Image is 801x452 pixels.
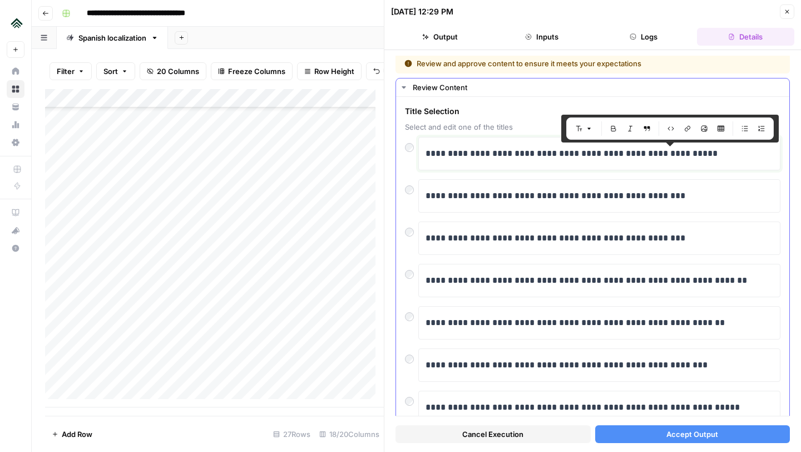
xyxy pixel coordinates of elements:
[57,66,75,77] span: Filter
[18,18,27,27] img: logo_orange.svg
[7,204,24,222] a: AirOps Academy
[395,425,591,443] button: Cancel Execution
[157,66,199,77] span: 20 Columns
[78,32,146,43] div: Spanish localization
[391,6,453,17] div: [DATE] 12:29 PM
[7,13,27,33] img: Uplisting Logo
[228,66,285,77] span: Freeze Columns
[413,82,783,93] div: Review Content
[269,425,315,443] div: 27 Rows
[595,28,693,46] button: Logs
[405,121,780,132] span: Select and edit one of the titles
[96,62,135,80] button: Sort
[697,28,794,46] button: Details
[7,80,24,98] a: Browse
[211,62,293,80] button: Freeze Columns
[366,62,409,80] button: Undo
[7,116,24,134] a: Usage
[103,66,118,77] span: Sort
[595,425,790,443] button: Accept Output
[314,66,354,77] span: Row Height
[29,29,125,38] div: Dominio: [DOMAIN_NAME]
[18,29,27,38] img: website_grey.svg
[118,65,127,73] img: tab_keywords_by_traffic_grey.svg
[140,62,206,80] button: 20 Columns
[7,9,24,37] button: Workspace: Uplisting
[462,429,523,440] span: Cancel Execution
[7,222,24,239] button: What's new?
[46,65,55,73] img: tab_domain_overview_orange.svg
[7,98,24,116] a: Your Data
[62,429,92,440] span: Add Row
[58,66,85,73] div: Dominio
[315,425,384,443] div: 18/20 Columns
[131,66,177,73] div: Palabras clave
[31,18,55,27] div: v 4.0.25
[297,62,362,80] button: Row Height
[57,27,168,49] a: Spanish localization
[405,106,780,117] span: Title Selection
[7,239,24,257] button: Help + Support
[396,78,789,96] button: Review Content
[391,28,488,46] button: Output
[50,62,92,80] button: Filter
[404,58,711,69] div: Review and approve content to ensure it meets your expectations
[666,429,718,440] span: Accept Output
[45,425,99,443] button: Add Row
[7,134,24,151] a: Settings
[7,62,24,80] a: Home
[493,28,590,46] button: Inputs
